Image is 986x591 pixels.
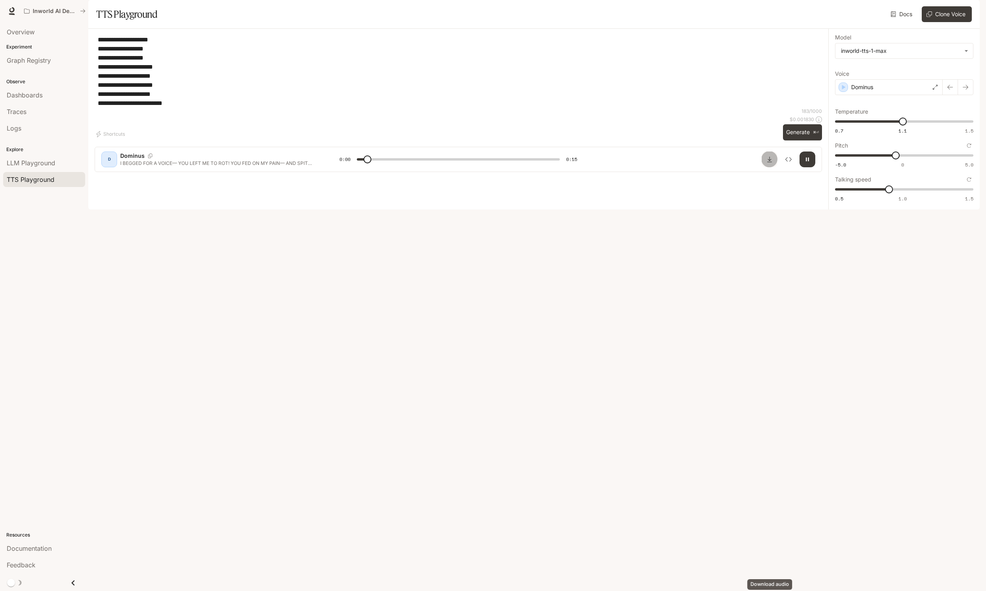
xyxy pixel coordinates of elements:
[813,130,819,135] p: ⌘⏎
[965,195,973,202] span: 1.5
[835,195,843,202] span: 0.5
[898,195,907,202] span: 1.0
[33,8,77,15] p: Inworld AI Demos
[965,141,973,150] button: Reset to default
[339,155,350,163] span: 0:00
[965,175,973,184] button: Reset to default
[835,71,849,77] p: Voice
[835,109,868,114] p: Temperature
[851,83,873,91] p: Dominus
[922,6,972,22] button: Clone Voice
[783,124,822,140] button: Generate⌘⏎
[835,143,848,148] p: Pitch
[21,3,89,19] button: All workspaces
[835,43,973,58] div: inworld-tts-1-max
[835,177,871,182] p: Talking speed
[781,151,796,167] button: Inspect
[96,6,157,22] h1: TTS Playground
[965,161,973,168] span: 5.0
[889,6,915,22] a: Docs
[103,153,116,166] div: D
[835,161,846,168] span: -5.0
[835,127,843,134] span: 0.7
[835,35,851,40] p: Model
[898,127,907,134] span: 1.1
[841,47,960,55] div: inworld-tts-1-max
[145,153,156,158] button: Copy Voice ID
[747,579,792,590] div: Download audio
[762,151,777,167] button: Download audio
[120,160,321,166] p: I BEGGED FOR A VOICE— YOU LEFT ME TO ROT! YOU FED ON MY PAIN— AND SPIT WHEN I FOUGHT! I’M DONE BE...
[901,161,904,168] span: 0
[120,152,145,160] p: Dominus
[95,128,128,140] button: Shortcuts
[965,127,973,134] span: 1.5
[566,155,577,163] span: 0:15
